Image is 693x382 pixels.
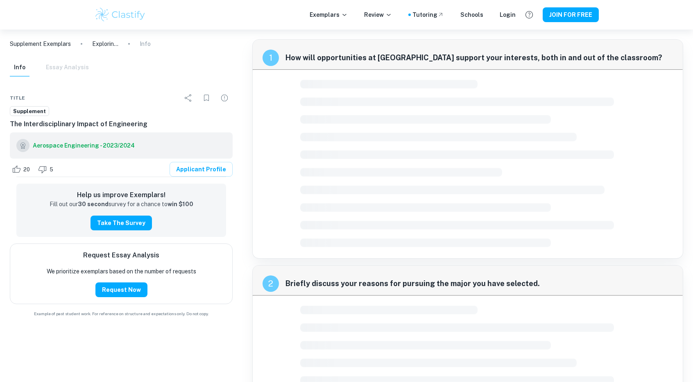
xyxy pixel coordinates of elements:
[50,200,193,209] p: Fill out our survey for a chance to
[10,163,34,176] div: Like
[460,10,483,19] a: Schools
[92,39,118,48] p: Exploring Aerospace Opportunities at [GEOGRAPHIC_DATA]
[285,278,673,289] span: Briefly discuss your reasons for pursuing the major you have selected.
[10,311,233,317] span: Example of past student work. For reference on structure and expectations only. Do not copy.
[10,119,233,129] h6: The Interdisciplinary Impact of Engineering
[198,90,215,106] div: Bookmark
[216,90,233,106] div: Report issue
[23,190,220,200] h6: Help us improve Exemplars!
[543,7,599,22] button: JOIN FOR FREE
[412,10,444,19] a: Tutoring
[45,166,58,174] span: 5
[285,52,673,64] span: How will opportunities at [GEOGRAPHIC_DATA] support your interests, both in and out of the classr...
[33,141,135,150] h6: Aerospace Engineering - 2023/2024
[364,10,392,19] p: Review
[170,162,233,177] a: Applicant Profile
[78,201,109,207] strong: 30 second
[95,282,147,297] button: Request Now
[91,216,152,230] button: Take the Survey
[180,90,197,106] div: Share
[168,201,193,207] strong: win $100
[522,8,536,22] button: Help and Feedback
[263,275,279,292] div: recipe
[47,267,196,276] p: We prioritize exemplars based on the number of requests
[263,50,279,66] div: recipe
[36,163,58,176] div: Dislike
[10,106,49,116] a: Supplement
[10,39,71,48] a: Supplement Exemplars
[10,59,29,77] button: Info
[33,139,135,152] a: Aerospace Engineering - 2023/2024
[310,10,348,19] p: Exemplars
[140,39,151,48] p: Info
[10,94,25,102] span: Title
[83,250,159,260] h6: Request Essay Analysis
[10,107,49,116] span: Supplement
[94,7,146,23] img: Clastify logo
[500,10,516,19] a: Login
[19,166,34,174] span: 20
